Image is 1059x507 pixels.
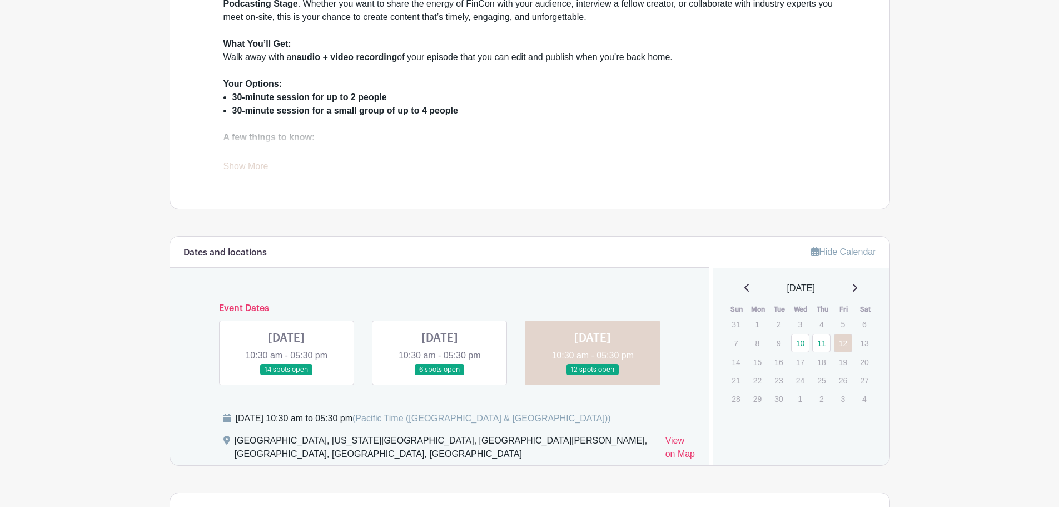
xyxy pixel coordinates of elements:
p: 29 [748,390,767,407]
th: Wed [790,304,812,315]
p: 31 [727,316,745,333]
p: 30 [769,390,788,407]
a: 10 [791,334,809,352]
p: 7 [727,334,745,352]
p: 24 [791,372,809,389]
li: Spots are but limited— to ensure everyone gets a chance. [232,144,836,157]
th: Sat [854,304,876,315]
p: 28 [727,390,745,407]
h6: Event Dates [210,303,670,314]
p: 23 [769,372,788,389]
strong: complimentary [270,146,334,155]
strong: What You’ll Get: [223,39,291,48]
p: 26 [834,372,852,389]
p: 1 [748,316,767,333]
strong: A few things to know: [223,132,315,142]
p: 4 [812,316,831,333]
p: 9 [769,334,788,352]
a: 11 [812,334,831,352]
p: 4 [855,390,873,407]
p: 8 [748,334,767,352]
h6: Dates and locations [183,248,267,258]
a: View on Map [665,434,696,465]
th: Mon [748,304,769,315]
p: 2 [769,316,788,333]
strong: reserve only one [383,146,454,155]
p: 19 [834,353,852,371]
p: 20 [855,353,873,371]
a: Hide Calendar [811,247,876,257]
p: 16 [769,353,788,371]
p: 2 [812,390,831,407]
div: [DATE] 10:30 am to 05:30 pm [236,412,611,425]
p: 13 [855,334,873,352]
span: [DATE] [787,282,815,295]
p: 18 [812,353,831,371]
p: 3 [791,316,809,333]
a: Show More [223,161,269,175]
p: 27 [855,372,873,389]
strong: 30-minute session for up to 2 people [232,92,387,102]
div: Walk away with an of your episode that you can edit and publish when you’re back home. [223,37,836,77]
p: 5 [834,316,852,333]
strong: Your Options: [223,79,282,88]
p: 14 [727,353,745,371]
p: 1 [791,390,809,407]
p: 17 [791,353,809,371]
strong: 30-minute session for a small group of up to 4 people [232,106,458,115]
strong: audio + video recording [296,52,397,62]
p: 25 [812,372,831,389]
p: 21 [727,372,745,389]
a: 12 [834,334,852,352]
th: Sun [726,304,748,315]
div: [GEOGRAPHIC_DATA], [US_STATE][GEOGRAPHIC_DATA], [GEOGRAPHIC_DATA][PERSON_NAME], [GEOGRAPHIC_DATA]... [235,434,657,465]
p: 3 [834,390,852,407]
th: Thu [812,304,833,315]
p: 15 [748,353,767,371]
p: 6 [855,316,873,333]
th: Tue [769,304,790,315]
p: 22 [748,372,767,389]
th: Fri [833,304,855,315]
span: (Pacific Time ([GEOGRAPHIC_DATA] & [GEOGRAPHIC_DATA])) [352,414,611,423]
